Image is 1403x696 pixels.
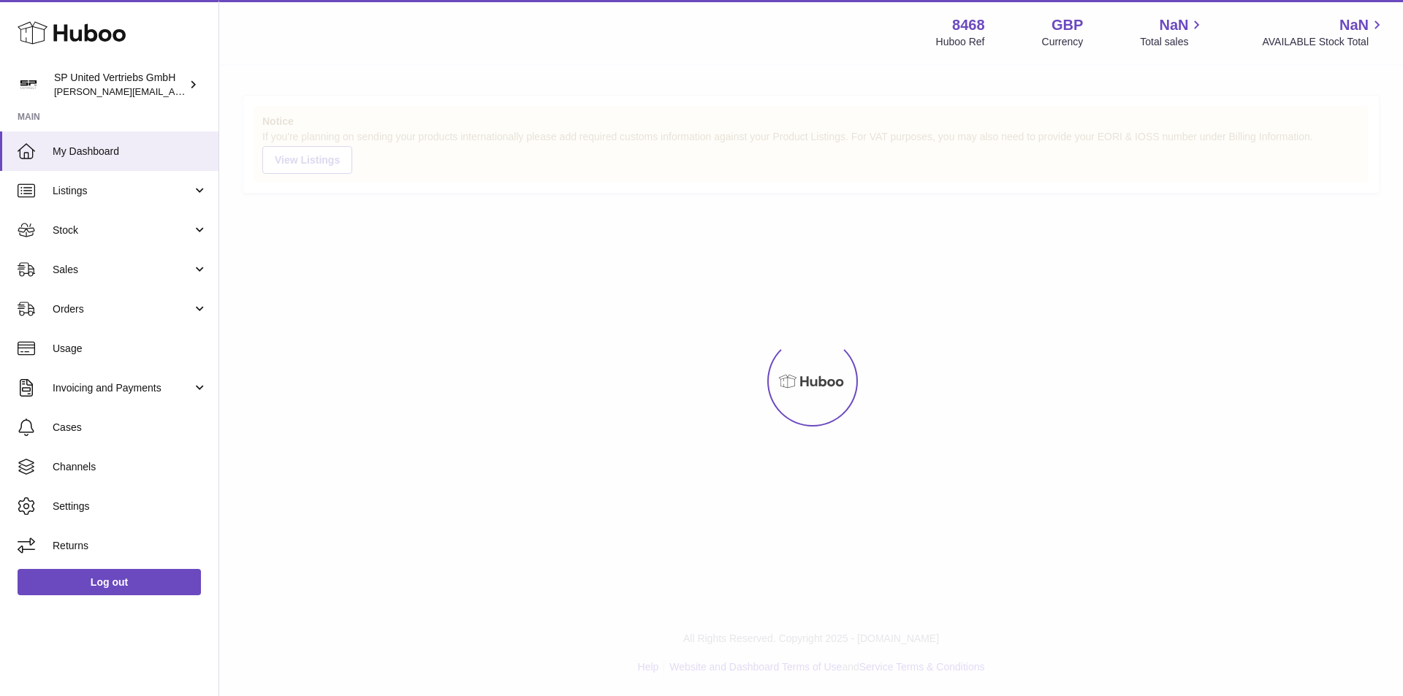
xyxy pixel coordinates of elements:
[1042,35,1084,49] div: Currency
[18,569,201,595] a: Log out
[53,500,208,513] span: Settings
[54,71,186,99] div: SP United Vertriebs GmbH
[53,184,192,198] span: Listings
[53,381,192,395] span: Invoicing and Payments
[53,342,208,356] span: Usage
[1052,15,1083,35] strong: GBP
[53,263,192,277] span: Sales
[18,74,39,96] img: tim@sp-united.com
[53,460,208,474] span: Channels
[1140,15,1205,49] a: NaN Total sales
[53,302,192,316] span: Orders
[53,223,192,237] span: Stock
[53,421,208,435] span: Cases
[1262,15,1385,49] a: NaN AVAILABLE Stock Total
[1140,35,1205,49] span: Total sales
[936,35,985,49] div: Huboo Ref
[1159,15,1188,35] span: NaN
[54,85,293,97] span: [PERSON_NAME][EMAIL_ADDRESS][DOMAIN_NAME]
[53,539,208,553] span: Returns
[53,145,208,158] span: My Dashboard
[1262,35,1385,49] span: AVAILABLE Stock Total
[1339,15,1369,35] span: NaN
[952,15,985,35] strong: 8468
